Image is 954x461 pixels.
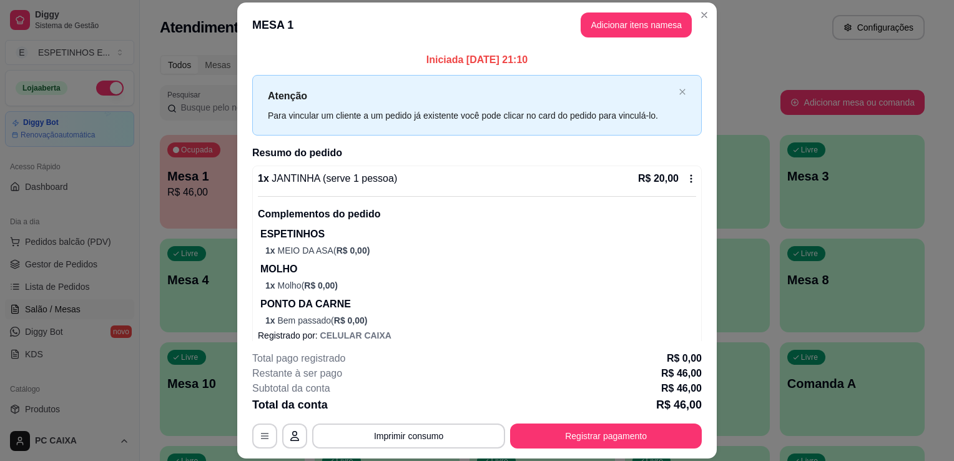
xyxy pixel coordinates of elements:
[694,5,714,25] button: Close
[304,280,338,290] span: R$ 0,00 )
[265,279,696,292] p: Molho (
[258,329,696,342] p: Registrado por:
[679,88,686,96] button: close
[269,173,397,184] span: JANTINHA (serve 1 pessoa)
[252,351,345,366] p: Total pago registrado
[312,424,505,449] button: Imprimir consumo
[661,381,702,396] p: R$ 46,00
[252,381,330,396] p: Subtotal da conta
[667,351,702,366] p: R$ 0,00
[237,2,717,47] header: MESA 1
[265,314,696,327] p: Bem passado (
[268,109,674,122] div: Para vincular um cliente a um pedido já existente você pode clicar no card do pedido para vinculá...
[252,366,342,381] p: Restante à ser pago
[265,244,696,257] p: MEIO DA ASA (
[265,280,277,290] span: 1 x
[581,12,692,37] button: Adicionar itens namesa
[260,262,696,277] p: MOLHO
[638,171,679,186] p: R$ 20,00
[258,207,696,222] p: Complementos do pedido
[260,297,696,312] p: PONTO DA CARNE
[337,245,370,255] span: R$ 0,00 )
[252,396,328,414] p: Total da conta
[661,366,702,381] p: R$ 46,00
[258,171,397,186] p: 1 x
[320,330,391,340] span: CELULAR CAIXA
[252,52,702,67] p: Iniciada [DATE] 21:10
[260,227,696,242] p: ESPETINHOS
[265,245,277,255] span: 1 x
[334,315,368,325] span: R$ 0,00 )
[268,88,674,104] p: Atenção
[656,396,702,414] p: R$ 46,00
[265,315,277,325] span: 1 x
[252,146,702,161] h2: Resumo do pedido
[510,424,702,449] button: Registrar pagamento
